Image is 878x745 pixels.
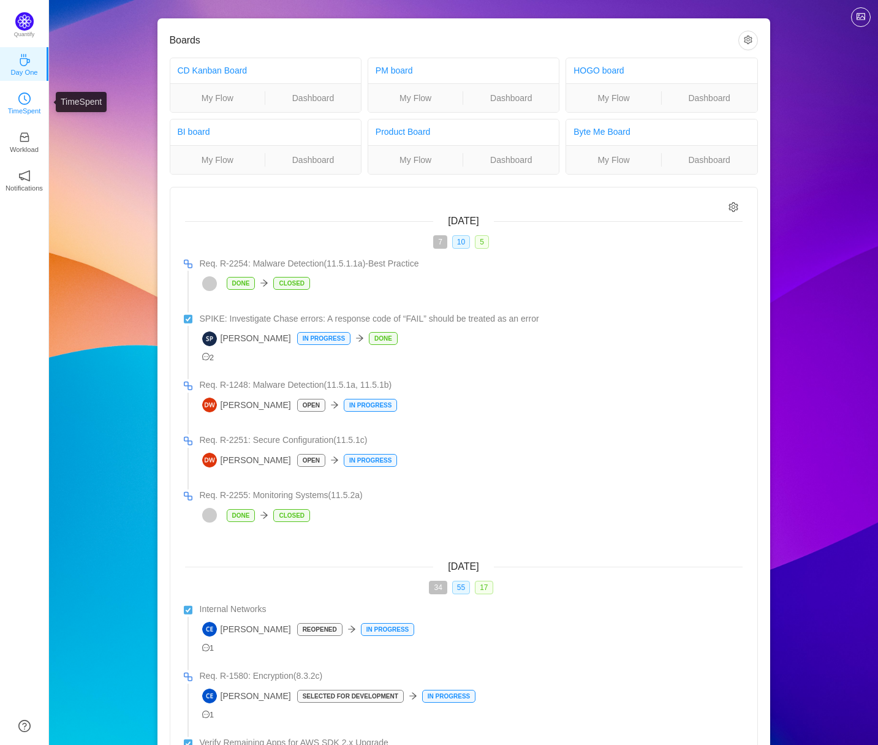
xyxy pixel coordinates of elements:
[14,31,35,39] p: Quantify
[202,453,217,467] img: DW
[376,66,413,75] a: PM board
[738,31,758,50] button: icon: setting
[15,12,34,31] img: Quantify
[330,401,339,409] i: icon: arrow-right
[227,278,255,289] p: Done
[18,131,31,143] i: icon: inbox
[566,91,661,105] a: My Flow
[202,353,210,361] i: icon: message
[202,331,217,346] img: SP
[463,153,559,167] a: Dashboard
[260,511,268,520] i: icon: arrow-right
[452,235,470,249] span: 10
[347,625,356,633] i: icon: arrow-right
[170,91,265,105] a: My Flow
[202,398,291,412] span: [PERSON_NAME]
[573,127,630,137] a: Byte Me Board
[202,689,217,703] img: CE
[433,235,447,249] span: 7
[202,622,291,637] span: [PERSON_NAME]
[202,711,214,719] span: 1
[361,624,414,635] p: In Progress
[274,510,309,521] p: Closed
[202,644,214,652] span: 1
[475,235,489,249] span: 5
[200,257,743,270] a: Req. R-2254: Malware Detection(11.5.1.1a)-Best Practice
[429,581,447,594] span: 34
[260,279,268,287] i: icon: arrow-right
[202,453,291,467] span: [PERSON_NAME]
[265,153,361,167] a: Dashboard
[368,153,463,167] a: My Flow
[178,66,248,75] a: CD Kanban Board
[202,354,214,362] span: 2
[200,312,743,325] a: SPIKE: Investigate Chase errors: A response code of “FAIL” should be treated as an error
[200,603,743,616] a: Internal Networks
[298,399,325,411] p: Open
[10,144,39,155] p: Workload
[298,333,350,344] p: In Progress
[200,257,419,270] span: Req. R-2254: Malware Detection(11.5.1.1a)-Best Practice
[452,581,470,594] span: 55
[409,692,417,700] i: icon: arrow-right
[298,624,342,635] p: Reopened
[662,91,757,105] a: Dashboard
[330,456,339,464] i: icon: arrow-right
[10,67,37,78] p: Day One
[200,603,267,616] span: Internal Networks
[662,153,757,167] a: Dashboard
[170,34,738,47] h3: Boards
[202,689,291,703] span: [PERSON_NAME]
[170,153,265,167] a: My Flow
[369,333,397,344] p: Done
[566,153,661,167] a: My Flow
[200,379,743,391] a: Req. R-1248: Malware Detection(11.5.1a, 11.5.1b)
[298,690,403,702] p: Selected for Development
[448,216,479,226] span: [DATE]
[573,66,624,75] a: HOGO board
[265,91,361,105] a: Dashboard
[227,510,255,521] p: Done
[368,91,463,105] a: My Flow
[200,670,323,683] span: Req. R-1580: Encryption(8.3.2c)
[274,278,309,289] p: Closed
[18,96,31,108] a: icon: clock-circleTimeSpent
[202,644,210,652] i: icon: message
[18,173,31,186] a: icon: notificationNotifications
[202,331,291,346] span: [PERSON_NAME]
[729,202,739,213] i: icon: setting
[202,398,217,412] img: DW
[298,455,325,466] p: Open
[202,711,210,719] i: icon: message
[18,135,31,147] a: icon: inboxWorkload
[463,91,559,105] a: Dashboard
[355,334,364,342] i: icon: arrow-right
[18,170,31,182] i: icon: notification
[423,690,475,702] p: In Progress
[18,720,31,732] a: icon: question-circle
[200,434,743,447] a: Req. R-2251: Secure Configuration(11.5.1c)
[448,561,479,572] span: [DATE]
[200,670,743,683] a: Req. R-1580: Encryption(8.3.2c)
[202,622,217,637] img: CE
[200,489,363,502] span: Req. R-2255: Monitoring Systems(11.5.2a)
[200,379,392,391] span: Req. R-1248: Malware Detection(11.5.1a, 11.5.1b)
[18,93,31,105] i: icon: clock-circle
[200,489,743,502] a: Req. R-2255: Monitoring Systems(11.5.2a)
[6,183,43,194] p: Notifications
[376,127,431,137] a: Product Board
[8,105,41,116] p: TimeSpent
[18,58,31,70] a: icon: coffeeDay One
[18,54,31,66] i: icon: coffee
[851,7,871,27] button: icon: picture
[178,127,210,137] a: BI board
[200,312,539,325] span: SPIKE: Investigate Chase errors: A response code of “FAIL” should be treated as an error
[475,581,493,594] span: 17
[344,455,396,466] p: In Progress
[344,399,396,411] p: In Progress
[200,434,368,447] span: Req. R-2251: Secure Configuration(11.5.1c)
